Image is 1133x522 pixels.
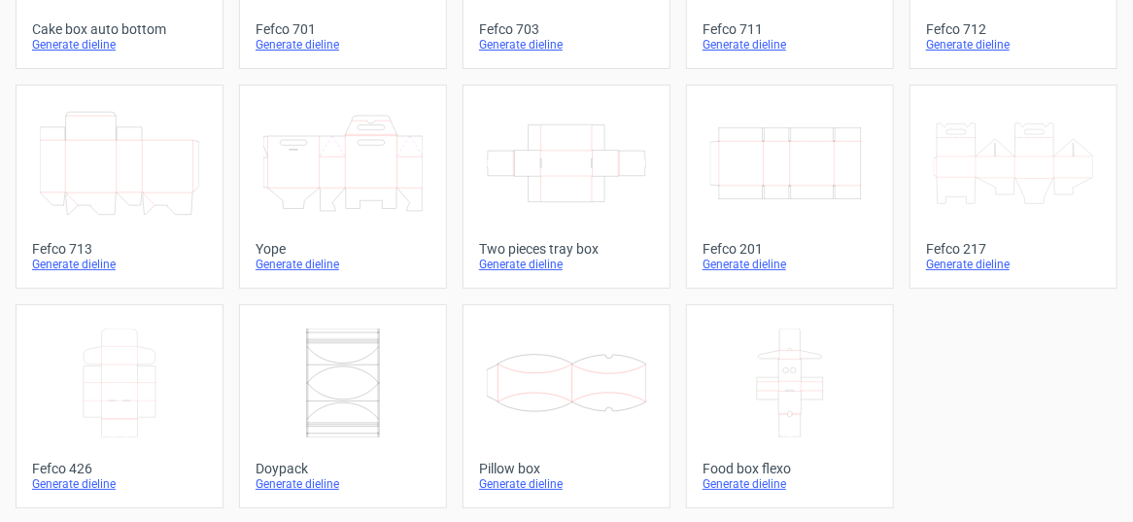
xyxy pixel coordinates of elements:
div: Generate dieline [256,37,430,52]
a: Fefco 426Generate dieline [16,304,223,508]
div: Two pieces tray box [479,241,654,257]
div: Generate dieline [703,257,877,272]
div: Generate dieline [32,476,207,492]
div: Food box flexo [703,461,877,476]
div: Generate dieline [256,476,430,492]
div: Fefco 701 [256,21,430,37]
div: Doypack [256,461,430,476]
div: Generate dieline [479,257,654,272]
div: Fefco 703 [479,21,654,37]
a: DoypackGenerate dieline [239,304,447,508]
a: Fefco 201Generate dieline [686,85,894,289]
div: Fefco 201 [703,241,877,257]
div: Fefco 426 [32,461,207,476]
div: Fefco 712 [926,21,1101,37]
div: Generate dieline [703,476,877,492]
a: Food box flexoGenerate dieline [686,304,894,508]
div: Fefco 711 [703,21,877,37]
div: Generate dieline [703,37,877,52]
div: Fefco 217 [926,241,1101,257]
div: Yope [256,241,430,257]
a: Two pieces tray boxGenerate dieline [463,85,670,289]
div: Generate dieline [479,476,654,492]
div: Generate dieline [926,257,1101,272]
div: Cake box auto bottom [32,21,207,37]
div: Generate dieline [32,257,207,272]
div: Generate dieline [479,37,654,52]
div: Pillow box [479,461,654,476]
div: Generate dieline [32,37,207,52]
a: Fefco 217Generate dieline [910,85,1117,289]
div: Fefco 713 [32,241,207,257]
a: Pillow boxGenerate dieline [463,304,670,508]
a: YopeGenerate dieline [239,85,447,289]
a: Fefco 713Generate dieline [16,85,223,289]
div: Generate dieline [926,37,1101,52]
div: Generate dieline [256,257,430,272]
